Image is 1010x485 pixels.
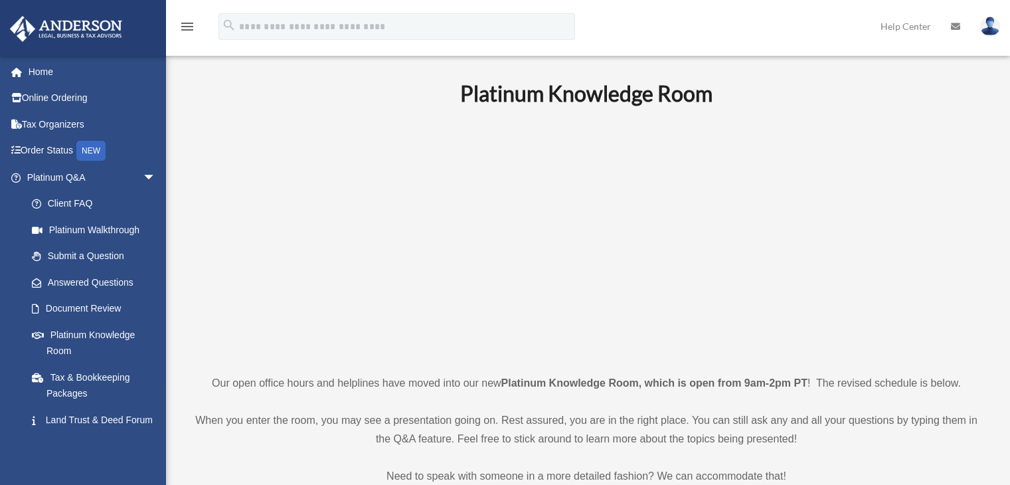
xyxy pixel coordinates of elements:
p: Our open office hours and helplines have moved into our new ! The revised schedule is below. [189,374,983,393]
a: Platinum Q&Aarrow_drop_down [9,164,176,191]
i: menu [179,19,195,35]
img: Anderson Advisors Platinum Portal [6,16,126,42]
p: When you enter the room, you may see a presentation going on. Rest assured, you are in the right ... [189,411,983,448]
a: Online Ordering [9,85,176,112]
a: Client FAQ [19,191,176,217]
a: Land Trust & Deed Forum [19,407,176,433]
a: menu [179,23,195,35]
a: Document Review [19,296,176,322]
a: Portal Feedback [19,433,176,460]
b: Platinum Knowledge Room [460,80,713,106]
a: Tax Organizers [9,111,176,138]
img: User Pic [980,17,1000,36]
div: NEW [76,141,106,161]
a: Platinum Knowledge Room [19,322,169,364]
a: Submit a Question [19,243,176,270]
a: Answered Questions [19,269,176,296]
span: arrow_drop_down [143,164,169,191]
a: Order StatusNEW [9,138,176,165]
a: Home [9,58,176,85]
i: search [222,18,236,33]
a: Tax & Bookkeeping Packages [19,364,176,407]
a: Platinum Walkthrough [19,217,176,243]
strong: Platinum Knowledge Room, which is open from 9am-2pm PT [501,377,807,389]
iframe: 231110_Toby_KnowledgeRoom [387,125,786,349]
